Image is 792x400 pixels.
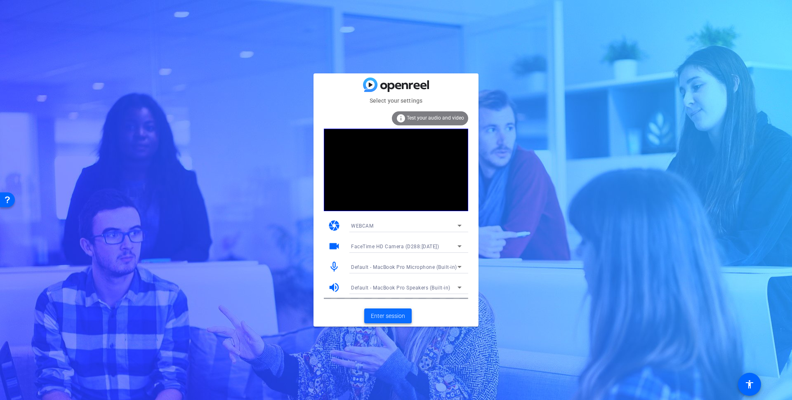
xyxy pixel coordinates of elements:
span: Default - MacBook Pro Speakers (Built-in) [351,285,450,291]
span: Default - MacBook Pro Microphone (Built-in) [351,264,457,270]
mat-icon: mic_none [328,261,340,273]
mat-icon: info [396,113,406,123]
span: FaceTime HD Camera (D288:[DATE]) [351,244,439,249]
span: WEBCAM [351,223,373,229]
mat-icon: accessibility [745,379,754,389]
mat-card-subtitle: Select your settings [313,96,478,105]
img: blue-gradient.svg [363,78,429,92]
span: Enter session [371,312,405,320]
mat-icon: camera [328,219,340,232]
mat-icon: volume_up [328,281,340,294]
mat-icon: videocam [328,240,340,252]
button: Enter session [364,308,412,323]
span: Test your audio and video [407,115,464,121]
